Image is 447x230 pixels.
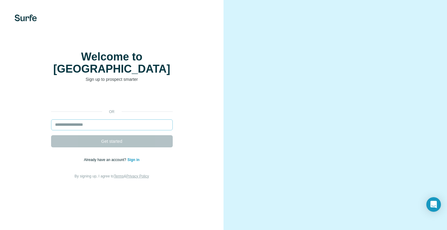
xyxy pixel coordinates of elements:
p: or [102,109,122,115]
a: Sign in [127,158,140,162]
a: Privacy Policy [126,174,149,178]
img: Surfe's logo [15,15,37,21]
a: Terms [114,174,124,178]
iframe: Sign in with Google Button [48,91,176,105]
span: By signing up, I agree to & [74,174,149,178]
div: Open Intercom Messenger [426,197,441,212]
span: Already have an account? [84,158,127,162]
h1: Welcome to [GEOGRAPHIC_DATA] [51,51,173,75]
p: Sign up to prospect smarter [51,76,173,82]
